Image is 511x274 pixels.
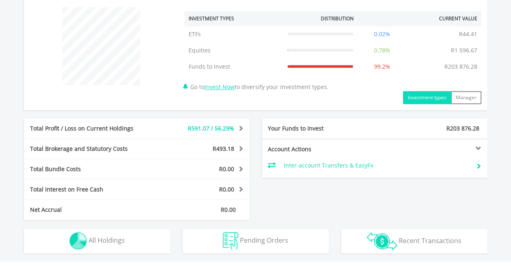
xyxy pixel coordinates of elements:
[89,236,125,245] span: All Holdings
[221,206,236,213] span: R0.00
[24,185,156,194] div: Total Interest on Free Cash
[185,26,283,42] td: ETFs
[24,145,156,153] div: Total Brokerage and Statutory Costs
[284,159,470,172] td: Inter-account Transfers & EasyFx
[70,232,87,250] img: holdings-wht.png
[440,59,481,75] td: R203 876.28
[357,59,407,75] td: 99.2%
[183,229,329,253] button: Pending Orders
[178,3,487,104] div: Go to to diversify your investment types.
[219,165,234,173] span: R0.00
[341,229,487,253] button: Recent Transactions
[185,42,283,59] td: Equities
[24,124,156,133] div: Total Profit / Loss on Current Holdings
[446,124,479,132] span: R203 876.28
[447,42,481,59] td: R1 596.67
[185,11,283,26] th: Investment Types
[451,91,481,104] button: Manager
[367,232,397,250] img: transactions-zar-wht.png
[455,26,481,42] td: R44.41
[188,124,234,132] span: R591.07 / 56.29%
[262,124,375,133] div: Your Funds to Invest
[262,145,375,153] div: Account Actions
[320,15,353,22] div: Distribution
[24,206,156,214] div: Net Accrual
[403,91,451,104] button: Investment types
[240,236,288,245] span: Pending Orders
[185,59,283,75] td: Funds to Invest
[213,145,234,152] span: R493.18
[407,11,481,26] th: Current Value
[357,42,407,59] td: 0.78%
[223,232,238,250] img: pending_instructions-wht.png
[399,236,461,245] span: Recent Transactions
[357,26,407,42] td: 0.02%
[204,83,235,91] a: Invest Now
[24,165,156,173] div: Total Bundle Costs
[219,185,234,193] span: R0.00
[24,229,170,253] button: All Holdings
